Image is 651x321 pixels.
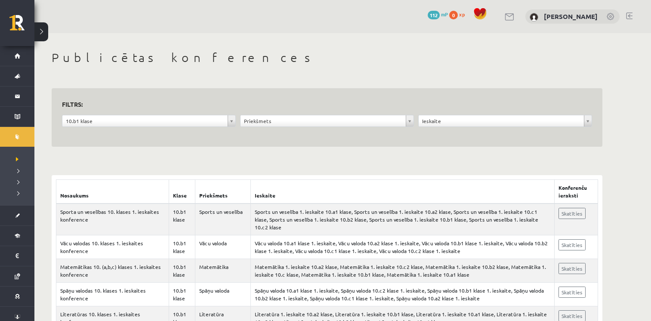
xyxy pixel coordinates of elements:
a: Ieskaite [419,115,592,127]
a: 112 mP [428,11,448,18]
span: Ieskaite [422,115,580,127]
span: Priekšmets [244,115,402,127]
td: Sports un veselība [195,204,250,235]
td: Sports un veselība 1. ieskaite 10.a1 klase, Sports un veselība 1. ieskaite 10.a2 klase, Sports un... [250,204,554,235]
span: 0 [449,11,458,19]
td: Matemātika 1. ieskaite 10.a2 klase, Matemātika 1. ieskaite 10.c2 klase, Matemātika 1. ieskaite 10... [250,259,554,283]
td: 10.b1 klase [169,283,195,306]
a: Skatīties [558,208,586,219]
h1: Publicētas konferences [52,50,602,65]
h3: Filtrs: [62,99,582,110]
td: Vācu valoda [195,235,250,259]
a: Skatīties [558,239,586,250]
td: Spāņu valodas 10. klases 1. ieskaites konference [56,283,169,306]
a: Priekšmets [241,115,413,127]
a: Skatīties [558,287,586,298]
a: Skatīties [558,263,586,274]
th: Nosaukums [56,180,169,204]
span: 10.b1 klase [66,115,224,127]
td: Matemātika [195,259,250,283]
td: Sporta un veselības 10. klases 1. ieskaites konference [56,204,169,235]
td: 10.b1 klase [169,235,195,259]
td: 10.b1 klase [169,204,195,235]
td: 10.b1 klase [169,259,195,283]
a: Rīgas 1. Tālmācības vidusskola [9,15,34,37]
td: Vācu valodas 10. klases 1. ieskaites konference [56,235,169,259]
span: mP [441,11,448,18]
a: 0 xp [449,11,469,18]
th: Ieskaite [250,180,554,204]
th: Priekšmets [195,180,250,204]
th: Klase [169,180,195,204]
td: Spāņu valoda [195,283,250,306]
th: Konferenču ieraksti [554,180,598,204]
a: 10.b1 klase [62,115,235,127]
td: Spāņu valoda 10.a1 klase 1. ieskaite, Spāņu valoda 10.c2 klase 1. ieskaite, Spāņu valoda 10.b1 kl... [250,283,554,306]
td: Matemātikas 10. (a,b,c) klases 1. ieskaites konference [56,259,169,283]
a: [PERSON_NAME] [544,12,598,21]
span: xp [459,11,465,18]
img: Elīna Damberga [530,13,538,22]
td: Vācu valoda 10.a1 klase 1. ieskaite, Vācu valoda 10.a2 klase 1. ieskaite, Vācu valoda 10.b1 klase... [250,235,554,259]
span: 112 [428,11,440,19]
